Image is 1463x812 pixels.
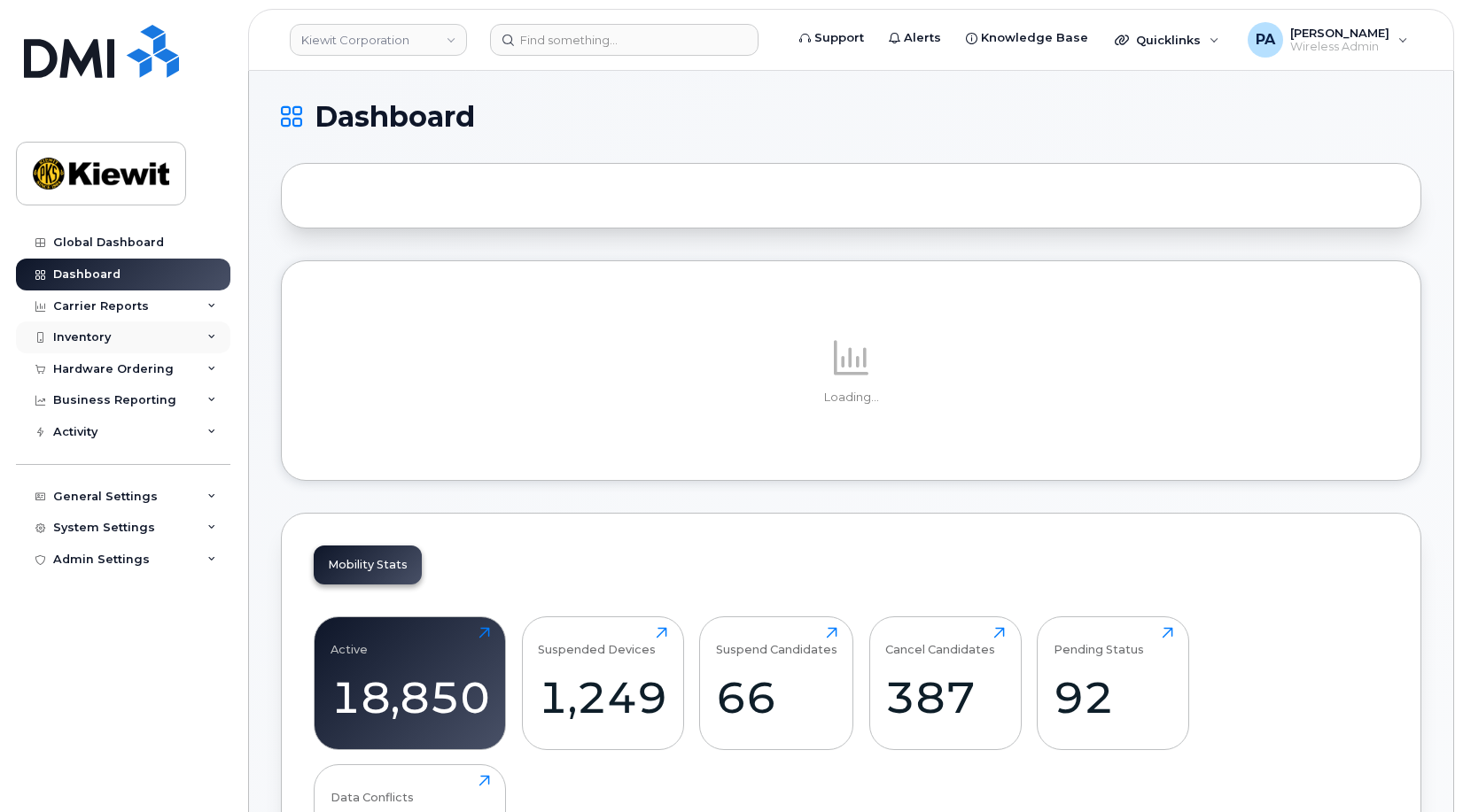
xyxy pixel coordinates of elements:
[716,627,837,656] div: Suspend Candidates
[1386,735,1450,799] iframe: Messenger Launcher
[331,627,368,656] div: Active
[538,627,656,656] div: Suspended Devices
[538,627,667,740] a: Suspended Devices1,249
[885,627,995,656] div: Cancel Candidates
[885,627,1005,740] a: Cancel Candidates387
[1054,627,1144,656] div: Pending Status
[885,671,1005,723] div: 387
[314,390,1389,406] p: Loading...
[716,627,837,740] a: Suspend Candidates66
[331,671,490,723] div: 18,850
[315,104,475,130] span: Dashboard
[1054,671,1173,723] div: 92
[1054,627,1173,740] a: Pending Status92
[331,627,490,740] a: Active18,850
[331,775,414,804] div: Data Conflicts
[716,671,837,723] div: 66
[538,671,667,723] div: 1,249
